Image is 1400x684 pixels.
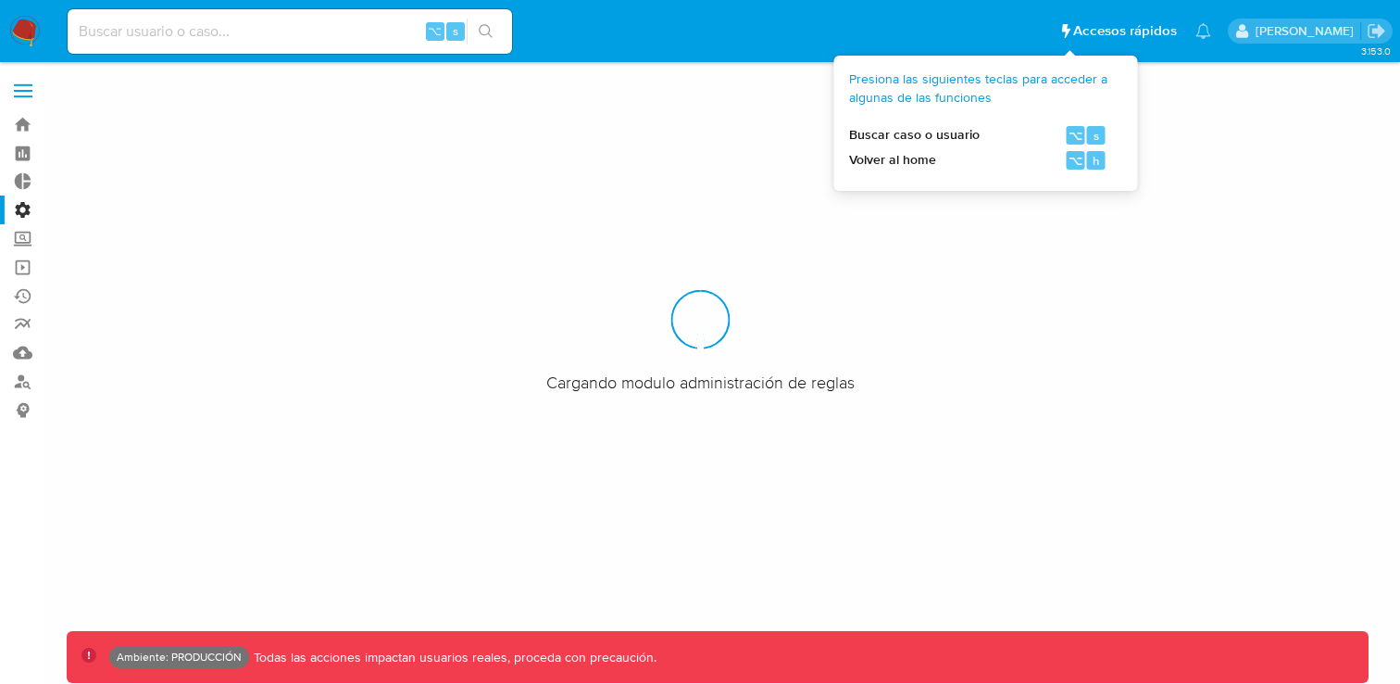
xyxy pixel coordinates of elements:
span: s [453,22,458,40]
span: Cargando modulo administración de reglas [546,372,855,394]
span: Volver al home [849,151,936,170]
span: ⌥ [1069,127,1082,145]
span: s [1094,127,1099,145]
span: Accesos rápidos [1073,21,1177,41]
span: Buscar caso o usuario [849,126,980,145]
a: Notificaciones [1195,23,1211,39]
span: ⌥ [428,22,442,40]
p: Ambiente: PRODUCCIÓN [117,653,242,661]
span: ⌥ [1069,152,1082,170]
p: Todas las acciones impactan usuarios reales, proceda con precaución. [249,649,656,666]
button: search-icon [467,19,505,44]
input: Buscar usuario o caso... [68,19,512,44]
span: Presiona las siguientes teclas para acceder a algunas de las funciones [849,70,1108,107]
span: h [1093,152,1099,170]
p: francisco.valenzuela@mercadolibre.com [1256,22,1360,40]
a: Salir [1367,21,1386,41]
